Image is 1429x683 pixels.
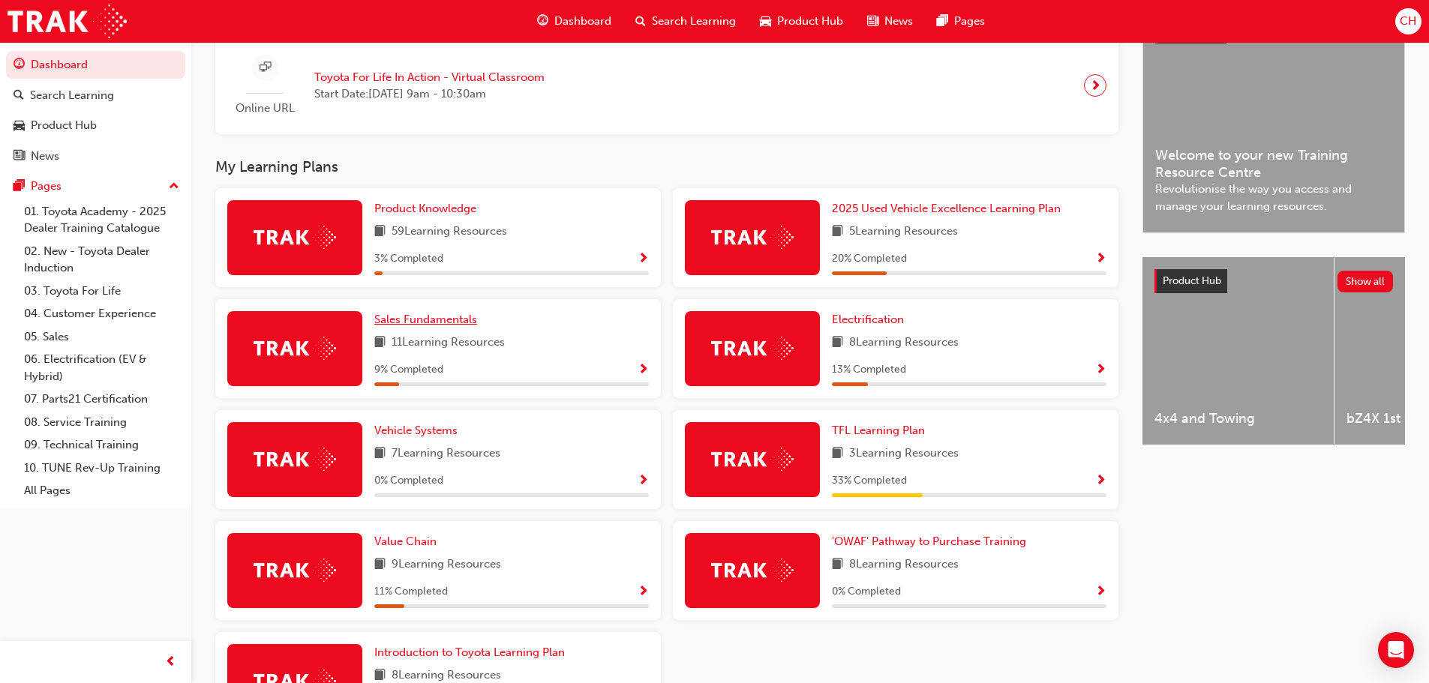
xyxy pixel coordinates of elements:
[954,13,985,30] span: Pages
[849,334,959,352] span: 8 Learning Resources
[832,200,1067,217] a: 2025 Used Vehicle Excellence Learning Plan
[374,472,443,490] span: 0 % Completed
[1154,410,1322,427] span: 4x4 and Towing
[374,334,386,352] span: book-icon
[30,87,114,104] div: Search Learning
[1155,147,1392,181] span: Welcome to your new Training Resource Centre
[1095,472,1106,490] button: Show Progress
[638,361,649,379] button: Show Progress
[777,13,843,30] span: Product Hub
[227,49,1106,123] a: Online URLToyota For Life In Action - Virtual ClassroomStart Date:[DATE] 9am - 10:30am
[832,583,901,601] span: 0 % Completed
[392,223,507,241] span: 59 Learning Resources
[832,556,843,574] span: book-icon
[832,424,925,437] span: TFL Learning Plan
[1095,250,1106,268] button: Show Progress
[18,348,185,388] a: 06. Electrification (EV & Hybrid)
[254,226,336,249] img: Trak
[18,240,185,280] a: 02. New - Toyota Dealer Induction
[623,6,748,37] a: search-iconSearch Learning
[711,226,794,249] img: Trak
[937,12,948,31] span: pages-icon
[14,150,25,163] span: news-icon
[638,583,649,601] button: Show Progress
[1095,586,1106,599] span: Show Progress
[254,448,336,471] img: Trak
[1095,361,1106,379] button: Show Progress
[374,202,476,215] span: Product Knowledge
[392,334,505,352] span: 11 Learning Resources
[6,142,185,170] a: News
[832,361,906,379] span: 13 % Completed
[1163,274,1221,287] span: Product Hub
[884,13,913,30] span: News
[638,586,649,599] span: Show Progress
[711,448,794,471] img: Trak
[1154,269,1393,293] a: Product HubShow all
[254,337,336,360] img: Trak
[31,148,59,165] div: News
[169,177,179,196] span: up-icon
[374,200,482,217] a: Product Knowledge
[638,472,649,490] button: Show Progress
[1090,75,1101,96] span: next-icon
[18,302,185,325] a: 04. Customer Experience
[635,12,646,31] span: search-icon
[525,6,623,37] a: guage-iconDashboard
[1095,364,1106,377] span: Show Progress
[925,6,997,37] a: pages-iconPages
[638,364,649,377] span: Show Progress
[711,337,794,360] img: Trak
[1095,475,1106,488] span: Show Progress
[18,411,185,434] a: 08. Service Training
[374,583,448,601] span: 11 % Completed
[392,556,501,574] span: 9 Learning Resources
[1378,632,1414,668] div: Open Intercom Messenger
[832,202,1061,215] span: 2025 Used Vehicle Excellence Learning Plan
[18,325,185,349] a: 05. Sales
[6,172,185,200] button: Pages
[374,311,483,328] a: Sales Fundamentals
[374,361,443,379] span: 9 % Completed
[18,280,185,303] a: 03. Toyota For Life
[392,445,500,463] span: 7 Learning Resources
[6,48,185,172] button: DashboardSearch LearningProduct HubNews
[711,559,794,582] img: Trak
[832,422,931,439] a: TFL Learning Plan
[832,535,1026,548] span: 'OWAF' Pathway to Purchase Training
[227,100,302,117] span: Online URL
[215,158,1118,175] h3: My Learning Plans
[1095,583,1106,601] button: Show Progress
[165,653,176,672] span: prev-icon
[855,6,925,37] a: news-iconNews
[537,12,548,31] span: guage-icon
[314,69,545,86] span: Toyota For Life In Action - Virtual Classroom
[14,119,25,133] span: car-icon
[6,82,185,109] a: Search Learning
[374,644,571,661] a: Introduction to Toyota Learning Plan
[1142,257,1334,445] a: 4x4 and Towing
[6,112,185,139] a: Product Hub
[18,200,185,240] a: 01. Toyota Academy - 2025 Dealer Training Catalogue
[638,253,649,266] span: Show Progress
[374,422,464,439] a: Vehicle Systems
[832,223,843,241] span: book-icon
[374,223,386,241] span: book-icon
[31,178,62,195] div: Pages
[867,12,878,31] span: news-icon
[748,6,855,37] a: car-iconProduct Hub
[8,4,127,38] img: Trak
[18,457,185,480] a: 10. TUNE Rev-Up Training
[652,13,736,30] span: Search Learning
[374,556,386,574] span: book-icon
[6,51,185,79] a: Dashboard
[1155,181,1392,214] span: Revolutionise the way you access and manage your learning resources.
[760,12,771,31] span: car-icon
[832,311,910,328] a: Electrification
[14,58,25,72] span: guage-icon
[1400,13,1416,30] span: CH
[374,646,565,659] span: Introduction to Toyota Learning Plan
[374,533,443,550] a: Value Chain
